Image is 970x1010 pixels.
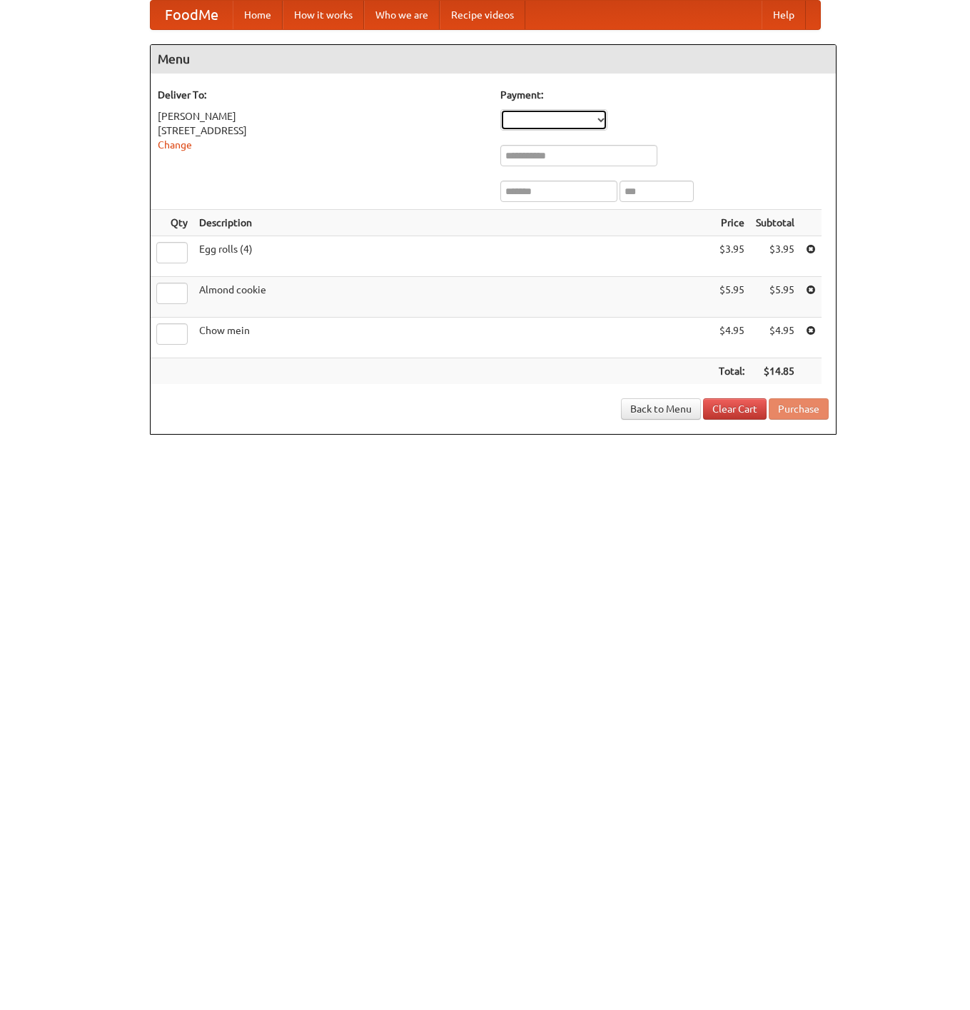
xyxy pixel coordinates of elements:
a: Home [233,1,283,29]
th: Total: [713,358,750,385]
div: [PERSON_NAME] [158,109,486,123]
th: $14.85 [750,358,800,385]
a: Help [762,1,806,29]
h4: Menu [151,45,836,74]
a: Who we are [364,1,440,29]
a: How it works [283,1,364,29]
h5: Payment: [500,88,829,102]
th: Qty [151,210,193,236]
td: $4.95 [713,318,750,358]
td: $3.95 [750,236,800,277]
td: $5.95 [750,277,800,318]
th: Description [193,210,713,236]
a: Recipe videos [440,1,525,29]
h5: Deliver To: [158,88,486,102]
a: FoodMe [151,1,233,29]
a: Change [158,139,192,151]
td: $3.95 [713,236,750,277]
th: Subtotal [750,210,800,236]
div: [STREET_ADDRESS] [158,123,486,138]
td: Chow mein [193,318,713,358]
button: Purchase [769,398,829,420]
td: Egg rolls (4) [193,236,713,277]
td: $4.95 [750,318,800,358]
a: Back to Menu [621,398,701,420]
th: Price [713,210,750,236]
td: $5.95 [713,277,750,318]
a: Clear Cart [703,398,767,420]
td: Almond cookie [193,277,713,318]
